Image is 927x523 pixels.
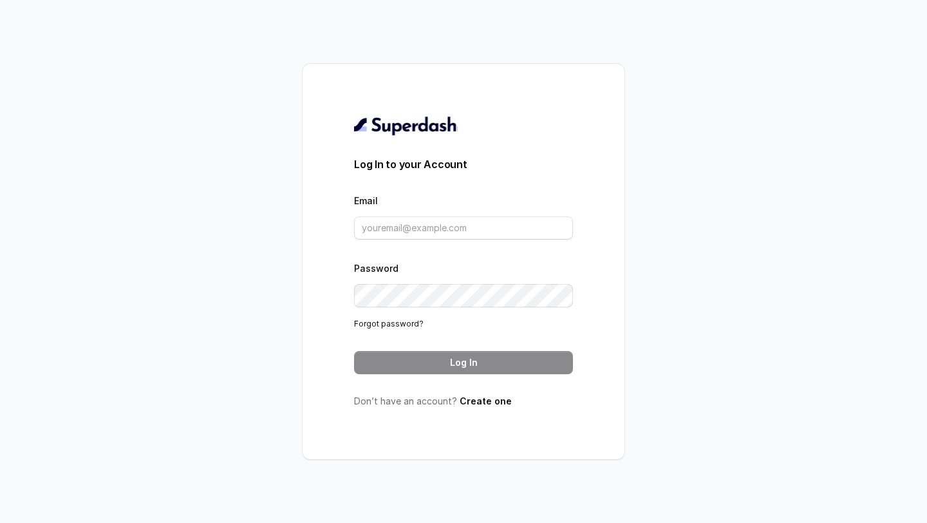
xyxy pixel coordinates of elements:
a: Create one [460,395,512,406]
h3: Log In to your Account [354,157,573,172]
input: youremail@example.com [354,216,573,240]
p: Don’t have an account? [354,395,573,408]
label: Email [354,195,378,206]
label: Password [354,263,398,274]
button: Log In [354,351,573,374]
img: light.svg [354,115,458,136]
a: Forgot password? [354,319,424,328]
